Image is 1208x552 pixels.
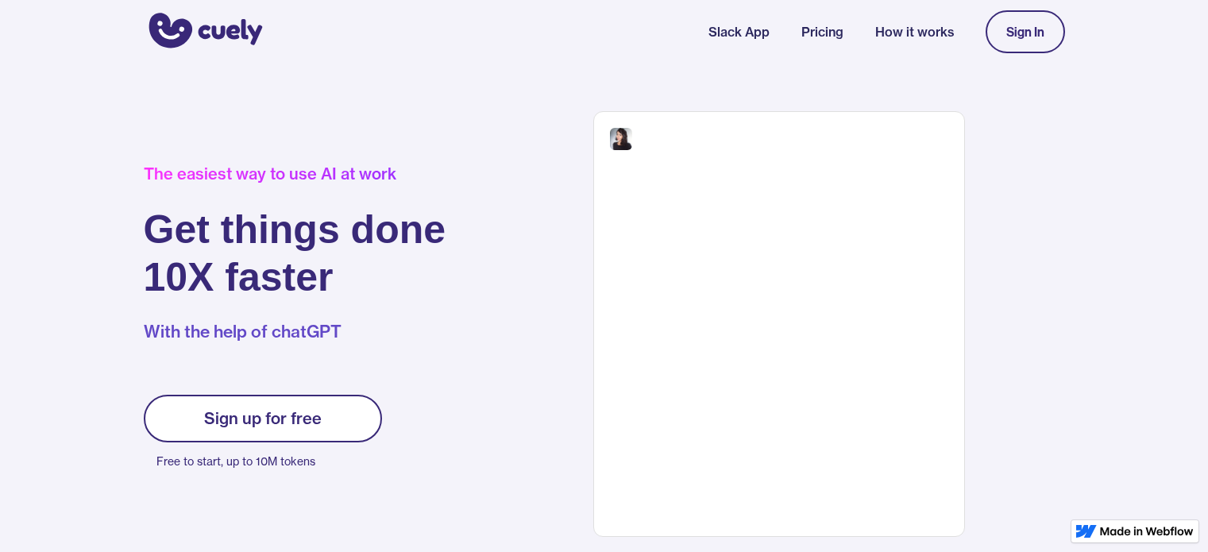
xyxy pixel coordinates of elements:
img: Made in Webflow [1100,527,1194,536]
p: Free to start, up to 10M tokens [156,450,382,473]
a: Slack App [708,22,770,41]
a: Pricing [801,22,843,41]
div: The easiest way to use AI at work [144,164,446,183]
a: Sign up for free [144,395,382,442]
a: Sign In [986,10,1065,53]
div: Sign In [1006,25,1044,39]
a: How it works [875,22,954,41]
h1: Get things done 10X faster [144,206,446,301]
p: With the help of chatGPT [144,320,446,344]
div: Sign up for free [204,409,322,428]
a: home [144,2,263,61]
